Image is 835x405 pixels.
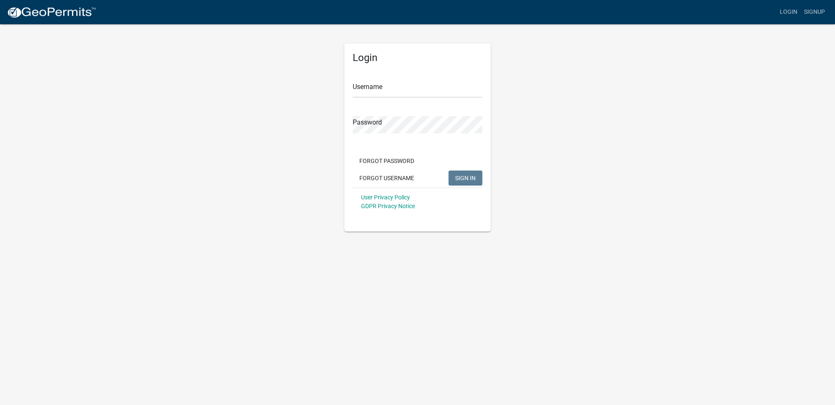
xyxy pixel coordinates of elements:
button: SIGN IN [448,171,482,186]
a: Signup [801,4,828,20]
span: SIGN IN [455,174,476,181]
button: Forgot Password [353,153,421,168]
a: User Privacy Policy [361,194,410,201]
a: Login [776,4,801,20]
button: Forgot Username [353,171,421,186]
a: GDPR Privacy Notice [361,203,415,209]
h5: Login [353,52,482,64]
